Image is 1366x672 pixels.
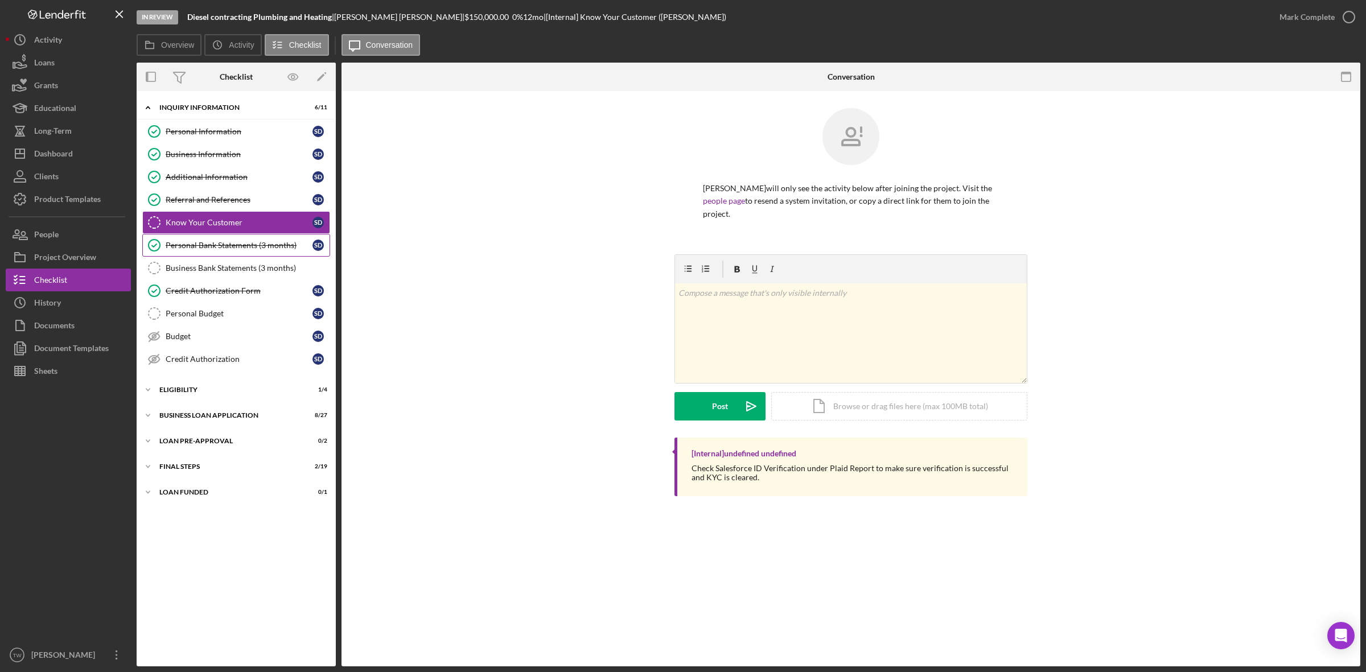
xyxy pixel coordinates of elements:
[341,34,421,56] button: Conversation
[142,188,330,211] a: Referral and ReferencesSD
[828,72,875,81] div: Conversation
[13,652,22,658] text: TW
[6,142,131,165] button: Dashboard
[312,285,324,296] div: S D
[142,143,330,166] a: Business InformationSD
[34,291,61,317] div: History
[312,353,324,365] div: S D
[34,337,109,362] div: Document Templates
[307,463,327,470] div: 2 / 19
[159,386,299,393] div: ELIGIBILITY
[187,12,332,22] b: Diesel contracting Plumbing and Heating
[34,97,76,122] div: Educational
[312,171,324,183] div: S D
[159,104,299,111] div: INQUIRY INFORMATION
[6,188,131,211] button: Product Templates
[6,337,131,360] button: Document Templates
[6,119,131,142] button: Long-Term
[6,360,131,382] a: Sheets
[166,263,330,273] div: Business Bank Statements (3 months)
[137,10,178,24] div: In Review
[166,332,312,341] div: Budget
[464,13,512,22] div: $150,000.00
[6,223,131,246] a: People
[34,246,96,271] div: Project Overview
[6,291,131,314] button: History
[34,314,75,340] div: Documents
[312,308,324,319] div: S D
[166,150,312,159] div: Business Information
[166,172,312,182] div: Additional Information
[307,412,327,419] div: 8 / 27
[6,51,131,74] button: Loans
[187,13,334,22] div: |
[703,196,745,205] a: people page
[366,40,413,50] label: Conversation
[220,72,253,81] div: Checklist
[229,40,254,50] label: Activity
[142,348,330,370] a: Credit AuthorizationSD
[166,309,312,318] div: Personal Budget
[166,241,312,250] div: Personal Bank Statements (3 months)
[142,302,330,325] a: Personal BudgetSD
[166,354,312,364] div: Credit Authorization
[166,286,312,295] div: Credit Authorization Form
[6,97,131,119] button: Educational
[34,119,72,145] div: Long-Term
[312,194,324,205] div: S D
[692,449,796,458] div: [Internal] undefined undefined
[159,489,299,496] div: LOAN FUNDED
[544,13,726,22] div: | [Internal] Know Your Customer ([PERSON_NAME])
[159,463,299,470] div: FINAL STEPS
[6,28,131,51] button: Activity
[159,438,299,444] div: LOAN PRE-APPROVAL
[142,279,330,302] a: Credit Authorization FormSD
[312,331,324,342] div: S D
[6,246,131,269] button: Project Overview
[692,464,1016,482] div: Check Salesforce ID Verification under Plaid Report to make sure verification is successful and K...
[6,74,131,97] button: Grants
[34,188,101,213] div: Product Templates
[6,644,131,666] button: TW[PERSON_NAME]
[312,217,324,228] div: S D
[34,360,57,385] div: Sheets
[159,412,299,419] div: BUSINESS LOAN APPLICATION
[166,195,312,204] div: Referral and References
[312,149,324,160] div: S D
[137,34,201,56] button: Overview
[523,13,544,22] div: 12 mo
[1268,6,1360,28] button: Mark Complete
[34,165,59,191] div: Clients
[6,314,131,337] button: Documents
[307,386,327,393] div: 1 / 4
[312,240,324,251] div: S D
[1327,622,1355,649] div: Open Intercom Messenger
[166,218,312,227] div: Know Your Customer
[703,182,999,220] p: [PERSON_NAME] will only see the activity below after joining the project. Visit the to resend a s...
[307,104,327,111] div: 6 / 11
[34,223,59,249] div: People
[307,438,327,444] div: 0 / 2
[142,166,330,188] a: Additional InformationSD
[34,142,73,168] div: Dashboard
[142,211,330,234] a: Know Your CustomerSD
[1279,6,1335,28] div: Mark Complete
[142,120,330,143] a: Personal InformationSD
[6,269,131,291] button: Checklist
[166,127,312,136] div: Personal Information
[142,325,330,348] a: BudgetSD
[712,392,728,420] div: Post
[34,74,58,100] div: Grants
[34,51,55,77] div: Loans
